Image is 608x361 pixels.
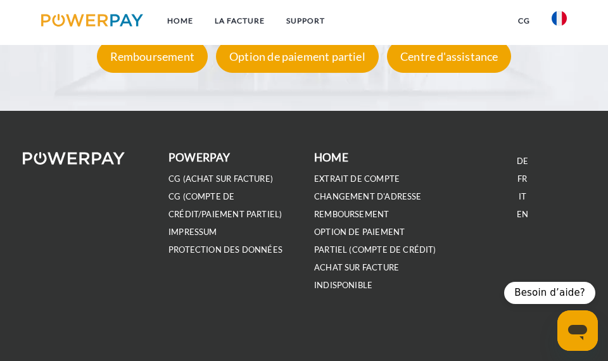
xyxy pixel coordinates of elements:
[156,9,204,32] a: Home
[168,151,230,164] b: POWERPAY
[216,40,379,73] div: Option de paiement partiel
[517,156,528,167] a: DE
[384,49,514,63] a: Centre d'assistance
[517,174,527,184] a: FR
[97,40,208,73] div: Remboursement
[517,209,528,220] a: EN
[314,191,422,202] a: Changement d'adresse
[275,9,336,32] a: Support
[204,9,275,32] a: LA FACTURE
[552,11,567,26] img: fr
[387,40,511,73] div: Centre d'assistance
[314,209,389,220] a: REMBOURSEMENT
[314,227,436,255] a: OPTION DE PAIEMENT PARTIEL (Compte de crédit)
[168,174,273,184] a: CG (achat sur facture)
[213,49,382,63] a: Option de paiement partiel
[23,152,125,165] img: logo-powerpay-white.svg
[41,14,143,27] img: logo-powerpay.svg
[168,191,282,220] a: CG (Compte de crédit/paiement partiel)
[507,9,541,32] a: CG
[557,310,598,351] iframe: Bouton de lancement de la fenêtre de messagerie, conversation en cours
[168,227,217,237] a: IMPRESSUM
[314,151,348,164] b: Home
[519,191,526,202] a: IT
[504,282,595,304] div: Besoin d’aide?
[94,49,211,63] a: Remboursement
[314,174,400,184] a: EXTRAIT DE COMPTE
[314,262,399,291] a: ACHAT SUR FACTURE INDISPONIBLE
[168,244,282,255] a: PROTECTION DES DONNÉES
